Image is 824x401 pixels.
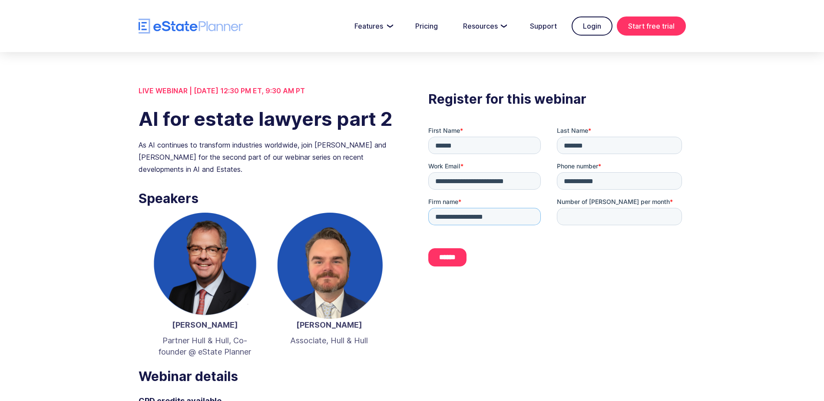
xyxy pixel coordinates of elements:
p: Associate, Hull & Hull [276,335,383,346]
p: Partner Hull & Hull, Co-founder @ eState Planner [152,335,258,358]
strong: [PERSON_NAME] [172,320,238,329]
h3: Register for this webinar [428,89,685,109]
a: Pricing [405,17,448,35]
div: As AI continues to transform industries worldwide, join [PERSON_NAME] and [PERSON_NAME] for the s... [139,139,396,175]
iframe: Form 0 [428,126,685,274]
strong: [PERSON_NAME] [296,320,362,329]
a: Support [520,17,567,35]
a: home [139,19,243,34]
a: Start free trial [617,16,686,36]
h1: AI for estate lawyers part 2 [139,105,396,132]
h3: Webinar details [139,366,396,386]
div: LIVE WEBINAR | [DATE] 12:30 PM ET, 9:30 AM PT [139,85,396,97]
h3: Speakers [139,188,396,208]
a: Login [572,16,612,36]
a: Resources [453,17,515,35]
a: Features [344,17,400,35]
